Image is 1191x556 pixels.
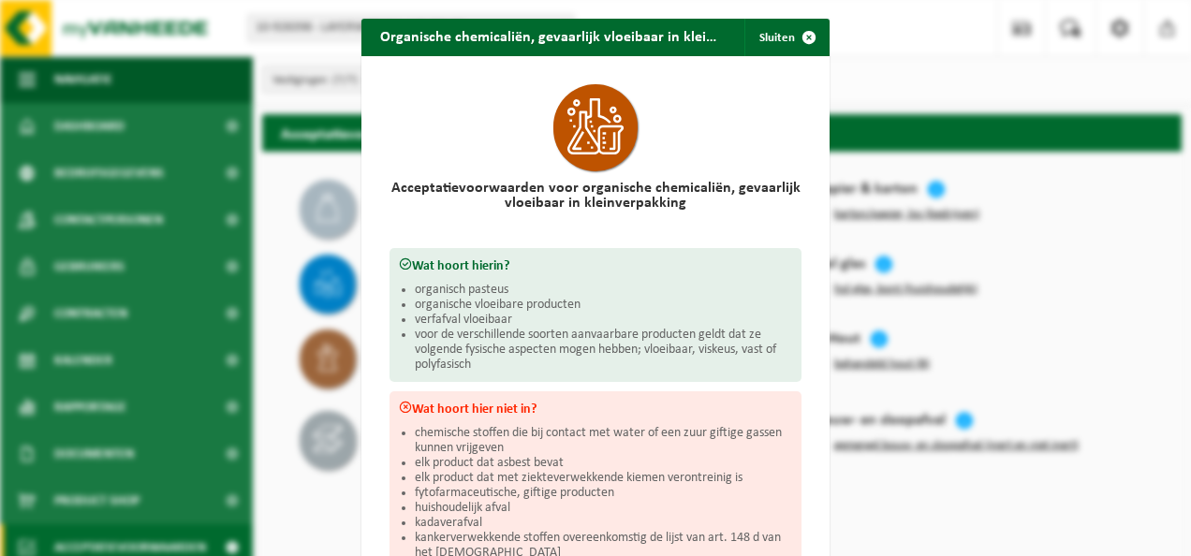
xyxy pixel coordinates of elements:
li: fytofarmaceutische, giftige producten [415,486,792,501]
h3: Wat hoort hierin? [399,257,792,273]
h2: Organische chemicaliën, gevaarlijk vloeibaar in kleinverpakking [361,19,741,54]
li: organisch pasteus [415,283,792,298]
h3: Wat hoort hier niet in? [399,401,792,417]
li: elk product dat met ziekteverwekkende kiemen verontreinig is [415,471,792,486]
li: kadaverafval [415,516,792,531]
li: chemische stoffen die bij contact met water of een zuur giftige gassen kunnen vrijgeven [415,426,792,456]
li: organische vloeibare producten [415,298,792,313]
li: verfafval vloeibaar [415,313,792,328]
button: Sluiten [744,19,828,56]
h2: Acceptatievoorwaarden voor organische chemicaliën, gevaarlijk vloeibaar in kleinverpakking [390,181,801,211]
li: elk product dat asbest bevat [415,456,792,471]
li: voor de verschillende soorten aanvaarbare producten geldt dat ze volgende fysische aspecten mogen... [415,328,792,373]
li: huishoudelijk afval [415,501,792,516]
